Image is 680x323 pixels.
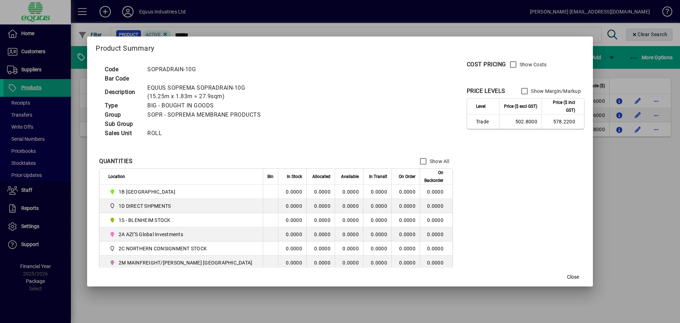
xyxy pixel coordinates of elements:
td: 0.0000 [306,241,335,256]
td: 0.0000 [306,185,335,199]
span: Level [476,102,486,110]
td: 0.0000 [278,227,306,241]
span: 0.0000 [371,232,387,237]
td: 0.0000 [278,185,306,199]
span: 0.0000 [371,203,387,209]
span: On Backorder [424,169,443,184]
td: 502.8000 [499,115,542,129]
span: In Transit [369,173,387,180]
td: 0.0000 [420,256,452,270]
span: On Order [399,173,415,180]
span: 2M MAINFREIGHT/OWENS AUCKLAND [108,258,255,267]
td: 0.0000 [278,213,306,227]
span: 1D DIRECT SHPMENTS [119,202,171,210]
span: 2A AZI''S Global Investments [119,231,183,238]
td: SOPRADRAIN-10G [144,65,273,74]
td: EQUUS SOPREMA SOPRADRAIN-10G (15.25m x 1.83m = 27.9sqm) [144,83,273,101]
span: In Stock [287,173,302,180]
div: QUANTITIES [99,157,132,166]
td: 0.0000 [420,241,452,256]
td: 0.0000 [278,256,306,270]
div: COST PRICING [467,60,506,69]
td: Type [101,101,144,110]
td: 0.0000 [335,199,363,213]
td: 0.0000 [335,213,363,227]
td: 0.0000 [420,213,452,227]
h2: Product Summary [87,37,593,57]
td: 0.0000 [278,199,306,213]
span: 0.0000 [399,217,415,223]
td: BIG - BOUGHT IN GOODS [144,101,273,110]
span: 0.0000 [371,246,387,251]
span: 2C NORTHERN CONSIGNMENT STOCK [108,244,255,253]
span: Bin [267,173,273,180]
span: 0.0000 [399,232,415,237]
span: 0.0000 [399,203,415,209]
label: Show Margin/Markup [529,88,581,95]
button: Close [562,271,584,284]
span: Location [108,173,125,180]
td: 0.0000 [335,185,363,199]
td: 0.0000 [420,185,452,199]
span: 1B BLENHEIM [108,188,255,196]
label: Show All [428,158,449,165]
span: Available [341,173,359,180]
span: Price ($ incl GST) [546,99,575,114]
span: 1D DIRECT SHPMENTS [108,202,255,210]
td: 0.0000 [420,199,452,213]
td: 0.0000 [306,213,335,227]
td: 0.0000 [278,241,306,256]
span: 1S - BLENHEIM STOCK [119,217,171,224]
td: ROLL [144,129,273,138]
td: 0.0000 [335,256,363,270]
div: PRICE LEVELS [467,87,505,95]
td: 0.0000 [306,256,335,270]
td: 0.0000 [306,199,335,213]
td: 0.0000 [306,227,335,241]
span: 1S - BLENHEIM STOCK [108,216,255,224]
td: 0.0000 [335,241,363,256]
td: SOPR - SOPREMA MEMBRANE PRODUCTS [144,110,273,119]
td: 0.0000 [335,227,363,241]
span: 2A AZI''S Global Investments [108,230,255,239]
td: Sales Unit [101,129,144,138]
td: Bar Code [101,74,144,83]
span: 0.0000 [371,260,387,266]
td: Sub Group [101,119,144,129]
span: Trade [476,118,495,125]
td: Group [101,110,144,119]
span: 1B [GEOGRAPHIC_DATA] [119,188,175,195]
td: Code [101,65,144,74]
span: 0.0000 [399,246,415,251]
span: Allocated [312,173,330,180]
td: 0.0000 [420,227,452,241]
span: Price ($ excl GST) [504,102,537,110]
td: 578.2200 [542,115,584,129]
span: 2M MAINFREIGHT/[PERSON_NAME] [GEOGRAPHIC_DATA] [119,259,253,266]
span: 2C NORTHERN CONSIGNMENT STOCK [119,245,207,252]
span: 0.0000 [371,217,387,223]
td: Description [101,83,144,101]
label: Show Costs [518,61,547,68]
span: Close [567,273,579,281]
span: 0.0000 [399,260,415,266]
span: 0.0000 [399,189,415,195]
span: 0.0000 [371,189,387,195]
